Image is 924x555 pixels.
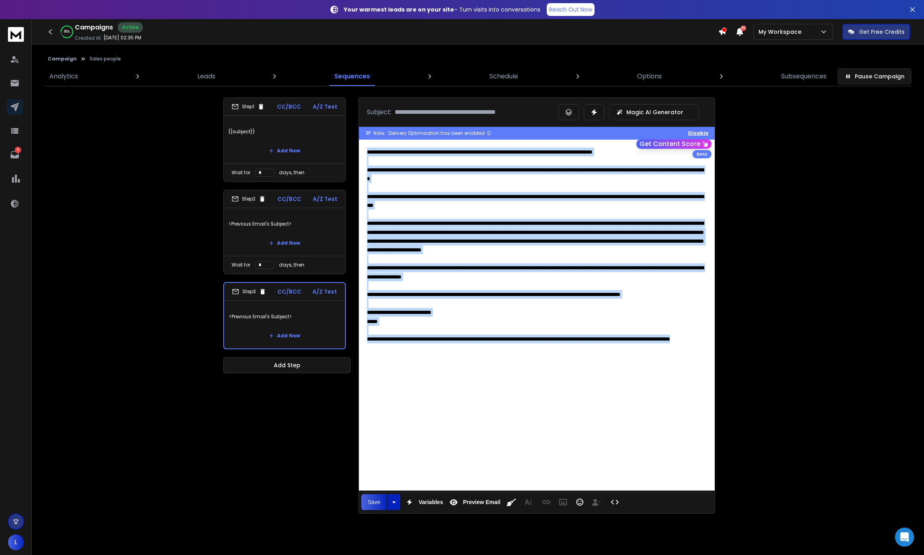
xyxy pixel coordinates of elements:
li: Step3CC/BCCA/Z Test<Previous Email's Subject>Add New [223,282,346,349]
p: days, then [279,262,304,268]
button: Add Step [223,357,351,373]
p: Subject: [367,107,392,117]
p: Reach Out Now [549,6,592,14]
div: Open Intercom Messenger [895,528,914,547]
div: Step 2 [232,195,266,203]
p: Sequences [334,72,370,81]
p: CC/BCC [277,195,301,203]
button: Pause Campaign [838,68,911,84]
button: Emoticons [572,494,587,510]
h1: Campaigns [75,23,113,32]
span: Note: [373,130,385,136]
strong: Your warmest leads are on your site [344,6,454,14]
p: <Previous Email's Subject> [229,306,340,328]
p: Wait for [232,262,250,268]
p: Options [637,72,662,81]
button: L [8,534,24,550]
p: 86 % [64,29,70,34]
button: Variables [402,494,445,510]
button: Preview Email [446,494,502,510]
button: Get Free Credits [842,24,910,40]
span: Preview Email [461,499,502,506]
button: Insert Image (⌘P) [556,494,571,510]
a: Leads [193,67,220,86]
p: A/Z Test [312,288,337,296]
p: Get Free Credits [859,28,905,36]
p: Analytics [49,72,78,81]
button: Campaign [48,56,77,62]
button: Insert Unsubscribe Link [589,494,604,510]
span: Variables [417,499,445,506]
img: logo [8,27,24,42]
button: More Text [520,494,536,510]
a: Subsequences [776,67,831,86]
li: Step1CC/BCCA/Z Test{{subject}}Add NewWait fordays, then [223,97,346,182]
button: Clean HTML [504,494,519,510]
li: Step2CC/BCCA/Z Test<Previous Email's Subject>Add NewWait fordays, then [223,190,346,274]
p: – Turn visits into conversations [344,6,540,14]
button: Save [361,494,387,510]
div: Active [118,22,143,33]
p: Wait for [232,169,250,176]
a: Reach Out Now [547,3,595,16]
p: CC/BCC [277,288,301,296]
a: 6 [7,147,23,163]
p: Schedule [489,72,518,81]
p: Created At: [75,35,102,41]
button: Add New [263,328,306,344]
span: 50 [741,25,746,31]
p: Leads [197,72,215,81]
button: Disable [688,130,708,136]
p: days, then [279,169,304,176]
button: Magic AI Generator [609,104,699,120]
p: Magic AI Generator [626,108,683,116]
a: Analytics [45,67,83,86]
p: My Workspace [758,28,805,36]
a: Schedule [485,67,523,86]
p: [DATE] 02:35 PM [103,35,141,41]
a: Options [632,67,667,86]
div: Step 3 [232,288,266,295]
p: A/Z Test [313,103,337,111]
p: Sales people [90,56,121,62]
button: Code View [607,494,622,510]
button: Insert Link (⌘K) [539,494,554,510]
p: Subsequences [781,72,827,81]
p: <Previous Email's Subject> [228,213,341,235]
p: A/Z Test [313,195,337,203]
div: Step 1 [232,103,265,110]
p: CC/BCC [277,103,301,111]
p: 6 [15,147,21,153]
button: Add New [263,235,306,251]
p: {{subject}} [228,121,341,143]
div: Delivery Optimisation has been enabled [388,130,492,136]
div: Beta [692,150,712,158]
a: Sequences [329,67,375,86]
button: Add New [263,143,306,159]
button: Get Content Score [636,139,712,149]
